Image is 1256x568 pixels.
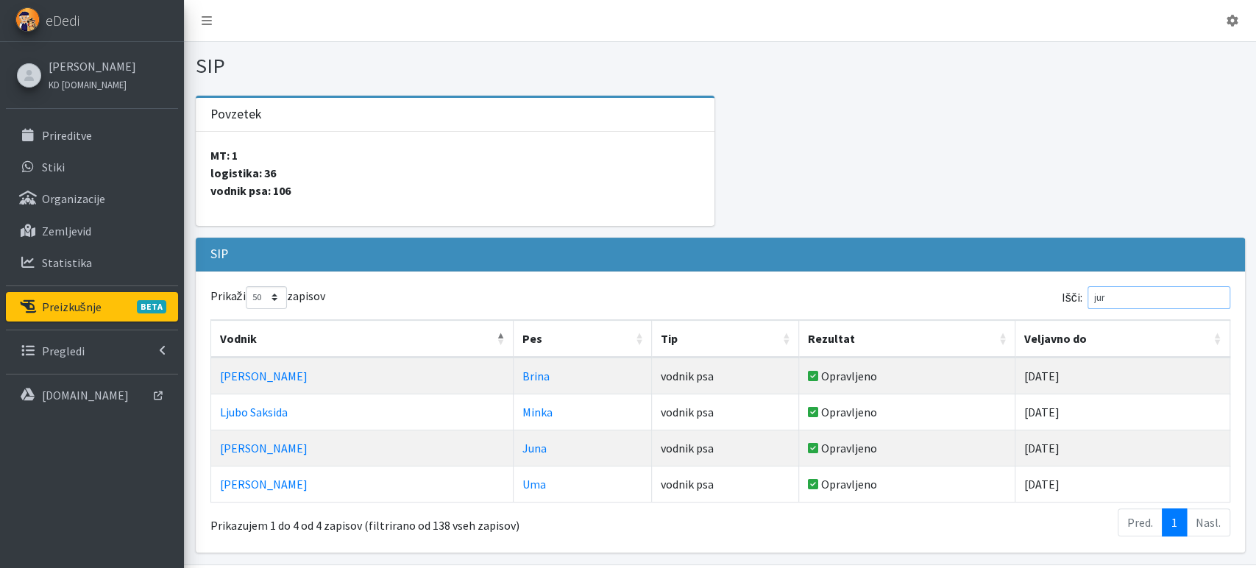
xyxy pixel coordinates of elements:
h3: Povzetek [210,107,261,122]
th: Pes: vključite za naraščujoči sort [514,320,652,358]
td: [DATE] [1015,430,1230,466]
a: 1 [1162,508,1187,536]
select: Prikažizapisov [246,286,287,309]
p: [DOMAIN_NAME] [42,388,129,402]
th: Veljavno do: vključite za naraščujoči sort [1015,320,1230,358]
td: Opravljeno [799,430,1015,466]
a: Stiki [6,152,178,182]
th: Rezultat: vključite za naraščujoči sort [799,320,1015,358]
p: Prireditve [42,128,92,143]
a: Minka [522,405,553,419]
strong: vodnik psa: 106 [210,182,450,199]
a: Brina [522,369,550,383]
td: [DATE] [1015,466,1230,502]
a: [PERSON_NAME] [220,369,308,383]
a: Organizacije [6,184,178,213]
td: vodnik psa [652,466,799,502]
th: Tip: vključite za naraščujoči sort [652,320,799,358]
label: Prikaži zapisov [210,286,325,309]
a: Statistika [6,248,178,277]
a: Pregledi [6,336,178,366]
a: [PERSON_NAME] [220,477,308,491]
a: PreizkušnjeBETA [6,292,178,322]
td: vodnik psa [652,430,799,466]
td: vodnik psa [652,394,799,430]
p: Organizacije [42,191,105,206]
a: Prireditve [6,121,178,150]
div: Prikazujem 1 do 4 od 4 zapisov (filtrirano od 138 vseh zapisov) [210,507,630,535]
strong: MT: 1 [210,146,450,164]
a: Zemljevid [6,216,178,246]
td: vodnik psa [652,358,799,394]
a: [DOMAIN_NAME] [6,380,178,410]
input: Išči: [1088,286,1230,309]
img: eDedi [15,7,40,32]
td: Opravljeno [799,394,1015,430]
p: Zemljevid [42,224,91,238]
a: KD [DOMAIN_NAME] [49,75,136,93]
td: [DATE] [1015,358,1230,394]
p: Pregledi [42,344,85,358]
h1: SIP [196,53,715,79]
span: BETA [137,300,166,313]
td: Opravljeno [799,358,1015,394]
td: Opravljeno [799,466,1015,502]
label: Išči: [1062,286,1230,309]
span: eDedi [46,10,79,32]
p: Preizkušnje [42,299,102,314]
h3: SIP [210,246,228,262]
p: Statistika [42,255,92,270]
td: [DATE] [1015,394,1230,430]
a: Juna [522,441,547,455]
small: KD [DOMAIN_NAME] [49,79,127,90]
a: [PERSON_NAME] [220,441,308,455]
a: [PERSON_NAME] [49,57,136,75]
p: Stiki [42,160,65,174]
a: Ljubo Saksida [220,405,288,419]
a: Uma [522,477,546,491]
th: Vodnik: vključite za padajoči sort [211,320,514,358]
strong: logistika: 36 [210,164,450,182]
